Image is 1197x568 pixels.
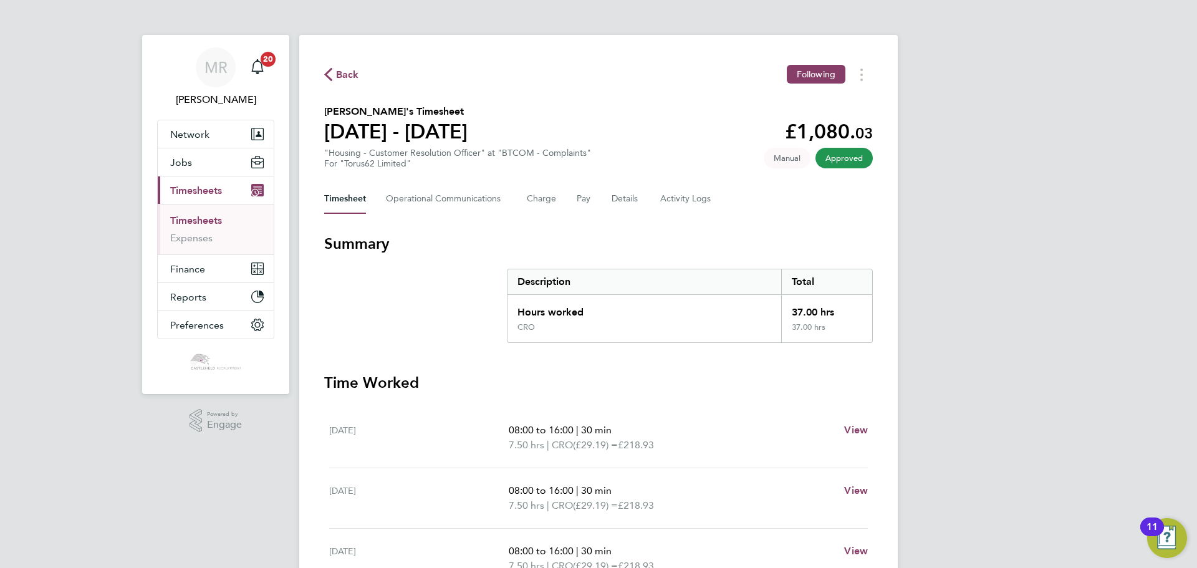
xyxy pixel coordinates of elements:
[324,148,591,169] div: "Housing - Customer Resolution Officer" at "BTCOM - Complaints"
[170,232,213,244] a: Expenses
[170,156,192,168] span: Jobs
[660,184,713,214] button: Activity Logs
[324,373,873,393] h3: Time Worked
[329,483,509,513] div: [DATE]
[157,47,274,107] a: MR[PERSON_NAME]
[509,545,574,557] span: 08:00 to 16:00
[170,291,206,303] span: Reports
[507,269,781,294] div: Description
[336,67,359,82] span: Back
[207,409,242,420] span: Powered by
[785,120,873,143] app-decimal: £1,080.
[170,185,222,196] span: Timesheets
[324,119,468,144] h1: [DATE] - [DATE]
[507,269,873,343] div: Summary
[787,65,845,84] button: Following
[509,439,544,451] span: 7.50 hrs
[324,158,591,169] div: For "Torus62 Limited"
[158,204,274,254] div: Timesheets
[245,47,270,87] a: 20
[158,311,274,339] button: Preferences
[324,184,366,214] button: Timesheet
[158,255,274,282] button: Finance
[158,283,274,310] button: Reports
[142,35,289,394] nav: Main navigation
[170,128,209,140] span: Network
[618,439,654,451] span: £218.93
[1147,527,1158,543] div: 11
[581,545,612,557] span: 30 min
[576,545,579,557] span: |
[509,499,544,511] span: 7.50 hrs
[527,184,557,214] button: Charge
[261,52,276,67] span: 20
[509,484,574,496] span: 08:00 to 16:00
[576,424,579,436] span: |
[158,120,274,148] button: Network
[329,423,509,453] div: [DATE]
[170,319,224,331] span: Preferences
[207,420,242,430] span: Engage
[855,124,873,142] span: 03
[547,439,549,451] span: |
[170,214,222,226] a: Timesheets
[764,148,810,168] span: This timesheet was manually created.
[158,148,274,176] button: Jobs
[573,499,618,511] span: (£29.19) =
[552,438,573,453] span: CRO
[324,234,873,254] h3: Summary
[509,424,574,436] span: 08:00 to 16:00
[577,184,592,214] button: Pay
[844,423,868,438] a: View
[573,439,618,451] span: (£29.19) =
[618,499,654,511] span: £218.93
[581,424,612,436] span: 30 min
[781,269,872,294] div: Total
[850,65,873,84] button: Timesheets Menu
[781,295,872,322] div: 37.00 hrs
[612,184,640,214] button: Details
[157,92,274,107] span: Mason Roberts
[844,544,868,559] a: View
[581,484,612,496] span: 30 min
[552,498,573,513] span: CRO
[781,322,872,342] div: 37.00 hrs
[797,69,835,80] span: Following
[158,176,274,204] button: Timesheets
[204,59,228,75] span: MR
[815,148,873,168] span: This timesheet has been approved.
[547,499,549,511] span: |
[844,545,868,557] span: View
[844,483,868,498] a: View
[844,484,868,496] span: View
[170,263,205,275] span: Finance
[386,184,507,214] button: Operational Communications
[324,67,359,82] button: Back
[157,352,274,372] a: Go to home page
[507,295,781,322] div: Hours worked
[1147,518,1187,558] button: Open Resource Center, 11 new notifications
[576,484,579,496] span: |
[517,322,535,332] div: CRO
[844,424,868,436] span: View
[324,104,468,119] h2: [PERSON_NAME]'s Timesheet
[189,352,242,372] img: castlefieldrecruitment-logo-retina.png
[190,409,243,433] a: Powered byEngage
